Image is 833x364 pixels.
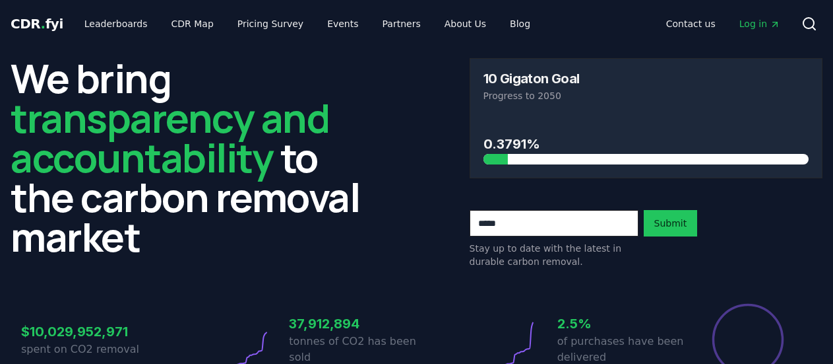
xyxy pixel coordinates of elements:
[372,12,431,36] a: Partners
[470,242,638,268] p: Stay up to date with the latest in durable carbon removal.
[317,12,369,36] a: Events
[483,89,809,102] p: Progress to 2050
[74,12,158,36] a: Leaderboards
[74,12,541,36] nav: Main
[656,12,726,36] a: Contact us
[227,12,314,36] a: Pricing Survey
[11,16,63,32] span: CDR fyi
[483,72,580,85] h3: 10 Gigaton Goal
[41,16,46,32] span: .
[21,342,148,357] p: spent on CO2 removal
[289,314,416,334] h3: 37,912,894
[557,314,685,334] h3: 2.5%
[11,58,364,256] h2: We bring to the carbon removal market
[729,12,791,36] a: Log in
[644,210,698,237] button: Submit
[499,12,541,36] a: Blog
[11,15,63,33] a: CDR.fyi
[161,12,224,36] a: CDR Map
[656,12,791,36] nav: Main
[21,322,148,342] h3: $10,029,952,971
[11,91,329,184] span: transparency and accountability
[434,12,497,36] a: About Us
[483,134,809,154] h3: 0.3791%
[739,17,780,30] span: Log in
